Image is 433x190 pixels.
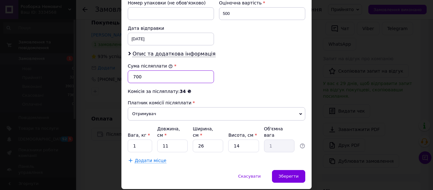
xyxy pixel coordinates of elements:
span: Додати місце [135,158,166,163]
label: Сума післяплати [128,63,173,69]
label: Ширина, см [193,126,213,138]
span: 34 ₴ [180,89,191,94]
span: Зберегти [279,174,299,179]
div: Об'ємна вага [264,126,294,138]
div: Дата відправки [128,25,214,31]
span: Опис та додаткова інформація [132,51,216,57]
span: Скасувати [238,174,261,179]
label: Вага, кг [128,133,150,138]
div: Комісія за післяплату: [128,88,305,95]
span: Отримувач [128,107,305,121]
label: Висота, см [228,133,257,138]
span: Платник комісії післяплати [128,100,191,105]
label: Довжина, см [157,126,180,138]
